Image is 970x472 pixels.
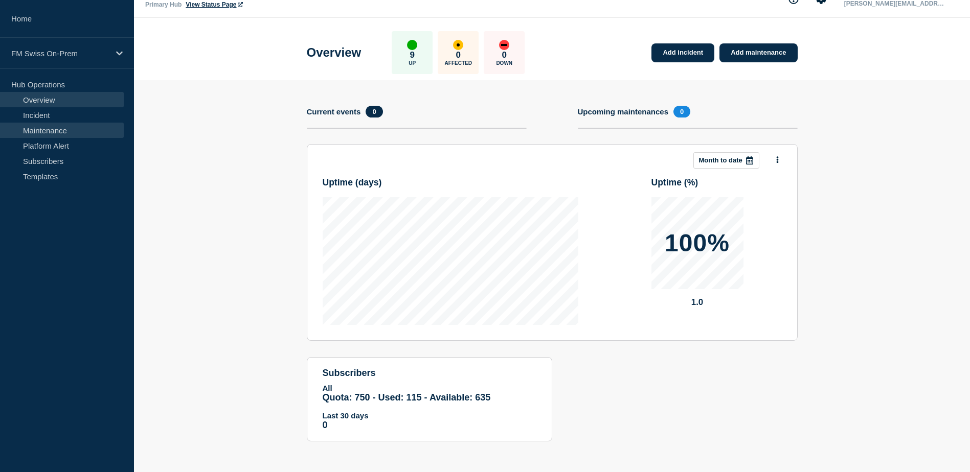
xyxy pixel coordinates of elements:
button: Month to date [693,152,759,169]
a: Add maintenance [719,43,797,62]
h4: Upcoming maintenances [578,107,669,116]
p: Primary Hub [145,1,182,8]
p: 100% [665,231,730,255]
div: down [499,40,509,50]
p: 0 [323,420,536,431]
p: Month to date [699,156,742,164]
span: 0 [673,106,690,117]
p: 0 [502,50,507,60]
h1: Overview [307,45,362,60]
h4: Current events [307,107,361,116]
p: 1.0 [651,297,743,308]
a: View Status Page [186,1,242,8]
p: Up [409,60,416,66]
p: Last 30 days [323,411,536,420]
h3: Uptime ( days ) [323,177,382,188]
p: 9 [410,50,415,60]
span: 0 [366,106,382,117]
p: Affected [445,60,472,66]
p: FM Swiss On-Prem [11,49,109,58]
a: Add incident [651,43,714,62]
p: 0 [456,50,461,60]
div: affected [453,40,463,50]
h4: subscribers [323,368,536,379]
p: All [323,384,536,392]
h3: Uptime ( % ) [651,177,698,188]
div: up [407,40,417,50]
p: Down [496,60,512,66]
span: Quota: 750 - Used: 115 - Available: 635 [323,392,491,403]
